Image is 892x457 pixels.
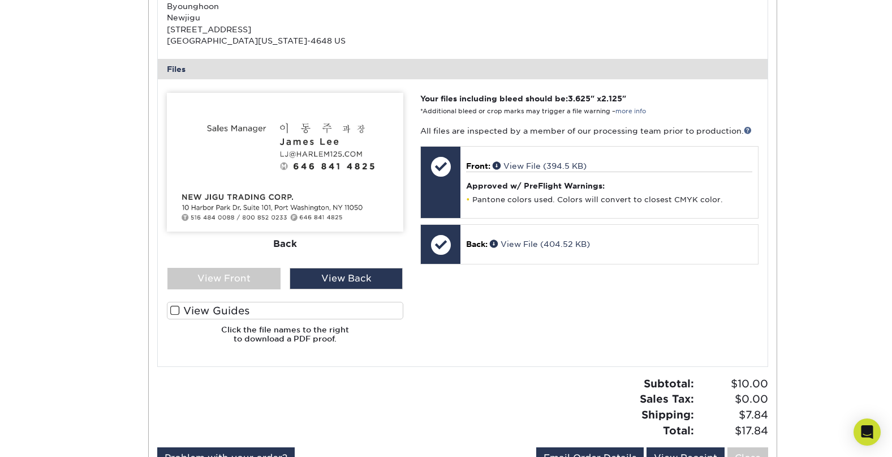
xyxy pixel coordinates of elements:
[641,408,694,421] strong: Shipping:
[466,181,752,190] h4: Approved w/ PreFlight Warnings:
[490,240,590,249] a: View File (404.52 KB)
[167,302,403,319] label: View Guides
[601,94,622,103] span: 2.125
[167,268,281,289] div: View Front
[167,232,403,257] div: Back
[3,422,96,453] iframe: Google Customer Reviews
[420,108,646,115] small: *Additional bleed or crop marks may trigger a file warning –
[466,195,752,204] li: Pantone colors used. Colors will convert to closest CMYK color.
[854,418,881,446] div: Open Intercom Messenger
[167,325,403,353] h6: Click the file names to the right to download a PDF proof.
[466,161,490,170] span: Front:
[640,392,694,405] strong: Sales Tax:
[290,268,403,289] div: View Back
[158,59,768,79] div: Files
[697,376,768,392] span: $10.00
[420,125,758,136] p: All files are inspected by a member of our processing team prior to production.
[568,94,591,103] span: 3.625
[493,161,587,170] a: View File (394.5 KB)
[663,424,694,437] strong: Total:
[615,108,646,115] a: more info
[697,423,768,439] span: $17.84
[697,391,768,407] span: $0.00
[697,407,768,423] span: $7.84
[466,240,488,249] span: Back:
[644,377,694,390] strong: Subtotal:
[420,94,626,103] strong: Your files including bleed should be: " x "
